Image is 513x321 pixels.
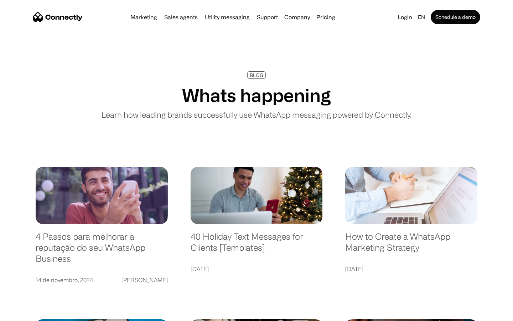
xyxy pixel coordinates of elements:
div: BLOG [250,72,263,78]
h1: Whats happening [182,85,331,106]
div: en [418,12,425,22]
div: [DATE] [345,264,363,274]
a: Sales agents [161,14,201,20]
div: 14 de novembro, 2024 [36,275,93,285]
p: Learn how leading brands successfully use WhatsApp messaging powered by Connectly. [102,109,411,121]
a: Marketing [128,14,160,20]
div: [PERSON_NAME] [121,275,168,285]
a: How to Create a WhatsApp Marketing Strategy [345,231,477,260]
a: Schedule a demo [431,10,480,24]
div: [DATE] [191,264,209,274]
a: 40 Holiday Text Messages for Clients [Templates] [191,231,323,260]
a: Pricing [313,14,338,20]
a: Login [395,12,415,22]
ul: Language list [14,309,43,319]
a: 4 Passos para melhorar a reputação do seu WhatsApp Business [36,231,168,271]
aside: Language selected: English [7,309,43,319]
div: Company [284,12,310,22]
a: Support [254,14,281,20]
a: Utility messaging [202,14,253,20]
